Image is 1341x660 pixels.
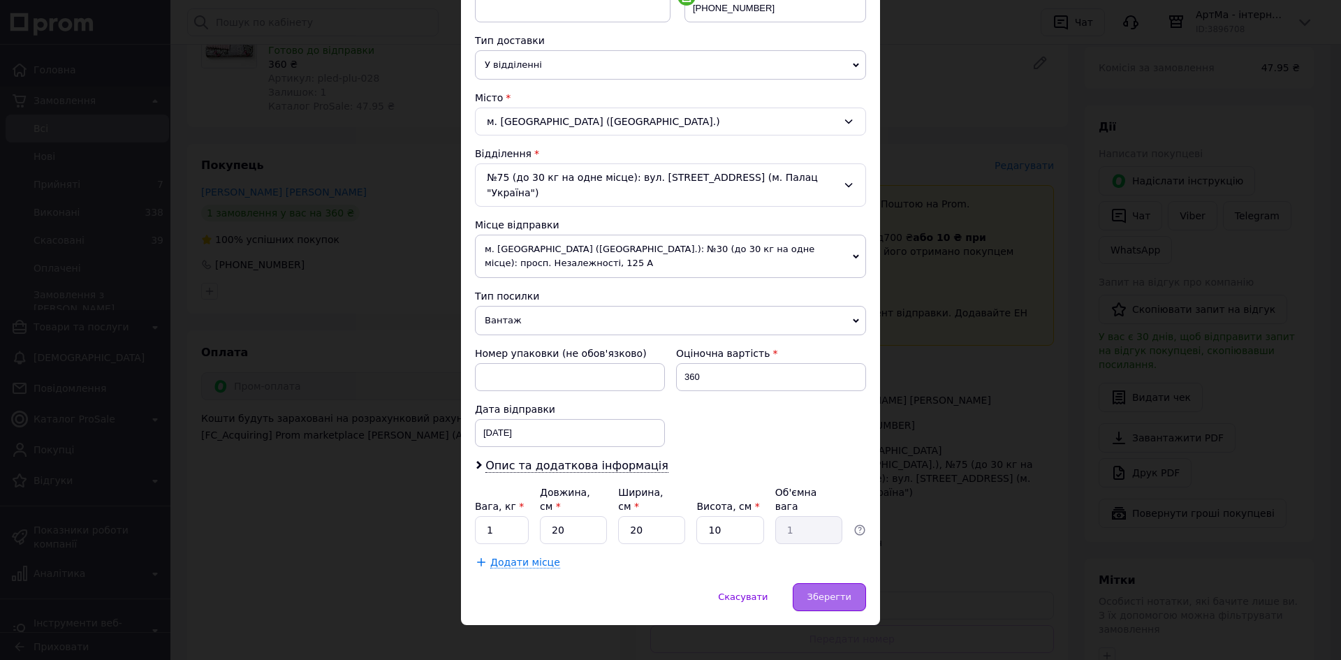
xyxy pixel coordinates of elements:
[807,592,851,602] span: Зберегти
[475,219,559,230] span: Місце відправки
[475,291,539,302] span: Тип посилки
[475,35,545,46] span: Тип доставки
[475,163,866,207] div: №75 (до 30 кг на одне місце): вул. [STREET_ADDRESS] (м. Палац "Україна")
[775,485,842,513] div: Об'ємна вага
[475,306,866,335] span: Вантаж
[618,487,663,512] label: Ширина, см
[475,147,866,161] div: Відділення
[475,501,524,512] label: Вага, кг
[475,50,866,80] span: У відділенні
[475,91,866,105] div: Місто
[540,487,590,512] label: Довжина, см
[490,557,560,569] span: Додати місце
[475,402,665,416] div: Дата відправки
[696,501,759,512] label: Висота, см
[475,108,866,135] div: м. [GEOGRAPHIC_DATA] ([GEOGRAPHIC_DATA].)
[475,235,866,278] span: м. [GEOGRAPHIC_DATA] ([GEOGRAPHIC_DATA].): №30 (до 30 кг на одне місце): просп. Незалежності, 125 А
[676,346,866,360] div: Оціночна вартість
[475,346,665,360] div: Номер упаковки (не обов'язково)
[485,459,668,473] span: Опис та додаткова інформація
[718,592,768,602] span: Скасувати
